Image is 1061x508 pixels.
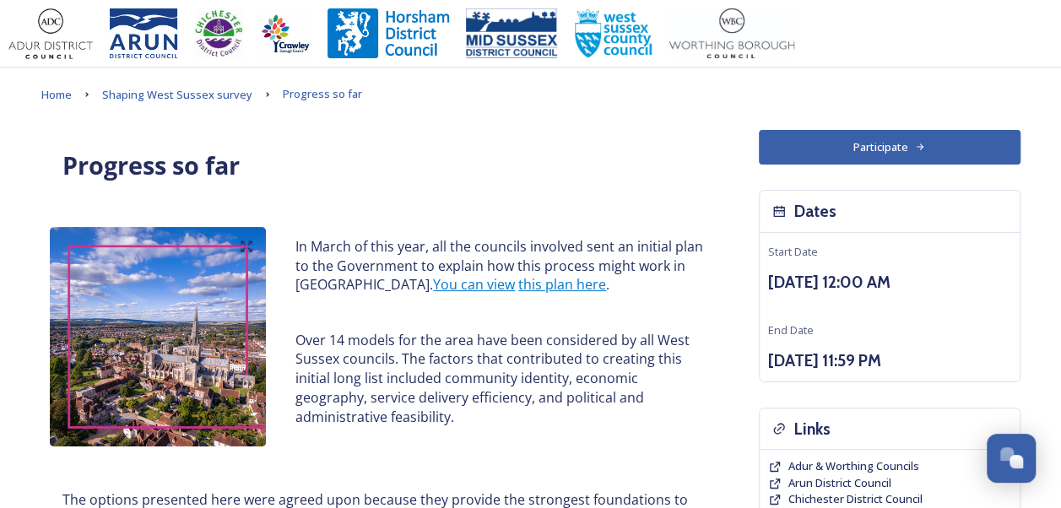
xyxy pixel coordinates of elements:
a: Chichester District Council [788,491,923,507]
button: Open Chat [987,434,1036,483]
img: Adur%20logo%20%281%29.jpeg [8,8,93,59]
span: Progress so far [283,86,362,101]
span: Start Date [768,244,818,259]
span: Adur & Worthing Councils [788,458,919,473]
a: this plan here [518,275,606,294]
a: Home [41,84,72,105]
h3: Dates [794,199,836,224]
a: You can view [433,275,515,294]
img: CDC%20Logo%20-%20you%20may%20have%20a%20better%20version.jpg [194,8,243,59]
span: End Date [768,322,814,338]
h3: [DATE] 11:59 PM [768,349,1011,373]
span: Shaping West Sussex survey [102,87,252,102]
img: Crawley%20BC%20logo.jpg [260,8,311,59]
a: Shaping West Sussex survey [102,84,252,105]
p: In March of this year, all the councils involved sent an initial plan to the Government to explai... [295,237,703,295]
button: Participate [759,130,1020,165]
p: Over 14 models for the area have been considered by all West Sussex councils. The factors that co... [295,331,703,427]
img: Worthing_Adur%20%281%29.jpg [669,8,794,59]
img: WSCCPos-Spot-25mm.jpg [574,8,653,59]
a: Arun District Council [788,475,891,491]
h3: Links [794,417,831,441]
a: Adur & Worthing Councils [788,458,919,474]
img: Horsham%20DC%20Logo.jpg [328,8,449,59]
img: Arun%20District%20Council%20logo%20blue%20CMYK.jpg [110,8,177,59]
span: Home [41,87,72,102]
strong: Progress so far [62,149,240,181]
h3: [DATE] 12:00 AM [768,270,1011,295]
img: 150ppimsdc%20logo%20blue.png [466,8,557,59]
